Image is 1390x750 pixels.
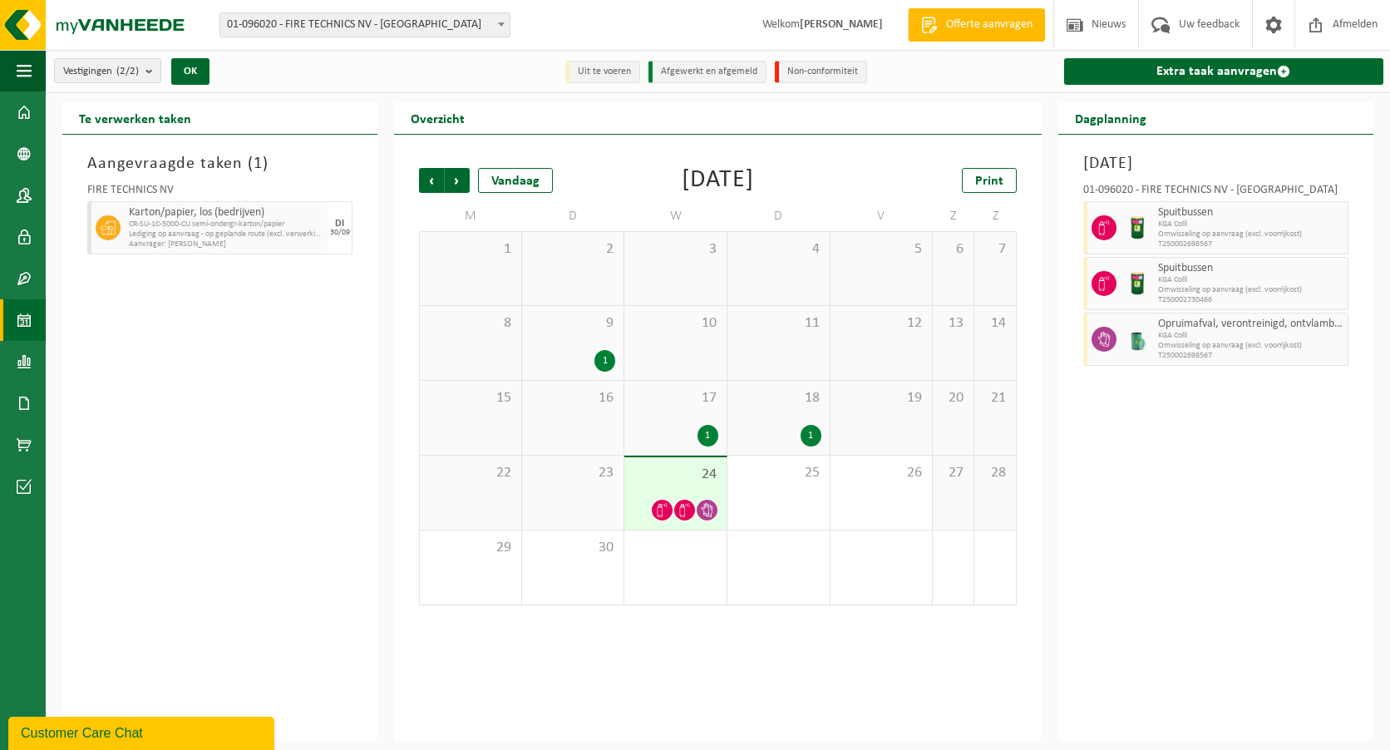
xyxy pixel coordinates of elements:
span: T250002730466 [1158,295,1343,305]
span: Vorige [419,168,444,193]
span: Offerte aanvragen [942,17,1037,33]
span: 15 [428,389,513,407]
span: 2 [530,240,616,259]
button: OK [171,58,209,85]
span: KGA Colli [1158,275,1343,285]
span: Vestigingen [63,59,139,84]
h2: Overzicht [394,101,481,134]
li: Non-conformiteit [775,61,867,83]
span: Spuitbussen [1158,262,1343,275]
span: Omwisseling op aanvraag (excl. voorrijkost) [1158,341,1343,351]
span: 16 [530,389,616,407]
img: PB-OT-0200-MET-00-03 [1125,271,1150,296]
h2: Te verwerken taken [62,101,208,134]
div: [DATE] [682,168,754,193]
span: 25 [736,464,821,482]
td: V [831,201,934,231]
span: 21 [983,389,1007,407]
span: 12 [839,314,924,333]
td: Z [974,201,1016,231]
div: DI [335,219,344,229]
span: Omwisseling op aanvraag (excl. voorrijkost) [1158,285,1343,295]
span: 01-096020 - FIRE TECHNICS NV - OOSTENDE [219,12,510,37]
li: Afgewerkt en afgemeld [648,61,766,83]
span: 10 [633,314,718,333]
iframe: chat widget [8,713,278,750]
span: 26 [839,464,924,482]
span: 23 [530,464,616,482]
span: T250002698567 [1158,351,1343,361]
span: CR-SU-1C-5000-CU semi-ondergr-karton/papier [129,220,323,229]
span: 6 [941,240,965,259]
span: 14 [983,314,1007,333]
span: 7 [983,240,1007,259]
td: W [624,201,727,231]
div: 01-096020 - FIRE TECHNICS NV - [GEOGRAPHIC_DATA] [1083,185,1348,201]
div: 1 [594,350,615,372]
span: 4 [736,240,821,259]
span: 22 [428,464,513,482]
div: 1 [697,425,718,447]
span: Lediging op aanvraag - op geplande route (excl. verwerking) [129,229,323,239]
span: Karton/papier, los (bedrijven) [129,206,323,220]
li: Uit te voeren [565,61,640,83]
span: 20 [941,389,965,407]
span: KGA Colli [1158,220,1343,229]
span: 3 [633,240,718,259]
span: KGA Colli [1158,331,1343,341]
span: Print [975,175,1003,188]
h3: Aangevraagde taken ( ) [87,151,352,176]
span: Volgende [445,168,470,193]
span: 01-096020 - FIRE TECHNICS NV - OOSTENDE [220,13,510,37]
div: FIRE TECHNICS NV [87,185,352,201]
td: D [727,201,831,231]
span: 1 [428,240,513,259]
span: 8 [428,314,513,333]
h2: Dagplanning [1058,101,1163,134]
span: Aanvrager: [PERSON_NAME] [129,239,323,249]
span: Omwisseling op aanvraag (excl. voorrijkost) [1158,229,1343,239]
span: T250002698567 [1158,239,1343,249]
span: 5 [839,240,924,259]
img: PB-OT-0200-MET-00-02 [1125,327,1150,352]
span: 28 [983,464,1007,482]
span: Spuitbussen [1158,206,1343,220]
a: Offerte aanvragen [908,8,1045,42]
div: 30/09 [330,229,350,237]
span: 29 [428,539,513,557]
span: 18 [736,389,821,407]
span: 17 [633,389,718,407]
count: (2/2) [116,66,139,76]
span: 30 [530,539,616,557]
span: 27 [941,464,965,482]
td: D [522,201,625,231]
span: 13 [941,314,965,333]
span: Opruimafval, verontreinigd, ontvlambaar [1158,318,1343,331]
span: 19 [839,389,924,407]
a: Extra taak aanvragen [1064,58,1383,85]
h3: [DATE] [1083,151,1348,176]
button: Vestigingen(2/2) [54,58,161,83]
div: 1 [801,425,821,447]
td: M [419,201,522,231]
span: 24 [633,466,718,484]
a: Print [962,168,1017,193]
span: 1 [254,155,263,172]
strong: [PERSON_NAME] [800,18,883,31]
td: Z [933,201,974,231]
span: 9 [530,314,616,333]
img: PB-OT-0200-MET-00-03 [1125,215,1150,240]
div: Vandaag [478,168,553,193]
span: 11 [736,314,821,333]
